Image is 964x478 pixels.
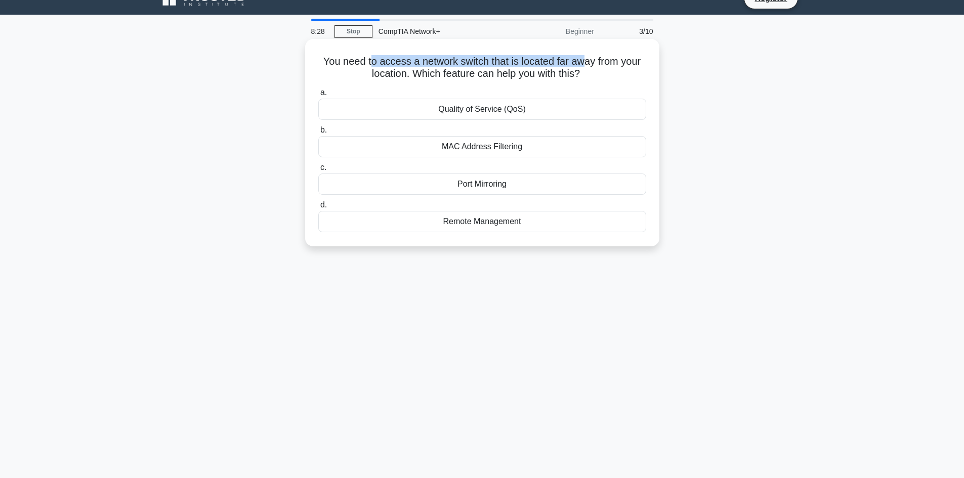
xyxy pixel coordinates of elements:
[318,211,646,232] div: Remote Management
[320,200,327,209] span: d.
[320,125,327,134] span: b.
[318,173,646,195] div: Port Mirroring
[318,99,646,120] div: Quality of Service (QoS)
[372,21,512,41] div: CompTIA Network+
[320,88,327,97] span: a.
[318,136,646,157] div: MAC Address Filtering
[512,21,600,41] div: Beginner
[317,55,647,80] h5: You need to access a network switch that is located far away from your location. Which feature ca...
[305,21,334,41] div: 8:28
[600,21,659,41] div: 3/10
[334,25,372,38] a: Stop
[320,163,326,171] span: c.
